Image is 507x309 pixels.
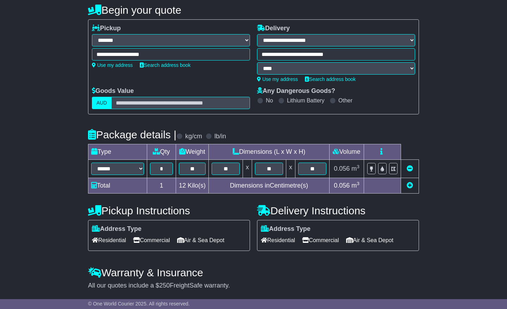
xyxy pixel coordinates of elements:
[351,165,359,172] span: m
[243,160,252,178] td: x
[351,182,359,189] span: m
[287,97,325,104] label: Lithium Battery
[346,235,394,246] span: Air & Sea Depot
[334,182,350,189] span: 0.056
[147,144,176,160] td: Qty
[147,178,176,194] td: 1
[92,87,134,95] label: Goods Value
[88,205,250,216] h4: Pickup Instructions
[92,97,112,109] label: AUD
[261,235,295,246] span: Residential
[185,133,202,140] label: kg/cm
[177,235,225,246] span: Air & Sea Depot
[92,62,133,68] a: Use my address
[179,182,186,189] span: 12
[257,76,298,82] a: Use my address
[286,160,295,178] td: x
[357,181,359,186] sup: 3
[266,97,273,104] label: No
[334,165,350,172] span: 0.056
[214,133,226,140] label: lb/in
[88,129,176,140] h4: Package details |
[92,235,126,246] span: Residential
[261,225,311,233] label: Address Type
[209,178,330,194] td: Dimensions in Centimetre(s)
[88,282,419,290] div: All our quotes include a $ FreightSafe warranty.
[338,97,352,104] label: Other
[92,225,142,233] label: Address Type
[257,87,335,95] label: Any Dangerous Goods?
[305,76,356,82] a: Search address book
[302,235,339,246] span: Commercial
[209,144,330,160] td: Dimensions (L x W x H)
[140,62,190,68] a: Search address book
[92,25,121,32] label: Pickup
[257,25,290,32] label: Delivery
[407,182,413,189] a: Add new item
[176,144,209,160] td: Weight
[330,144,364,160] td: Volume
[88,178,147,194] td: Total
[357,164,359,169] sup: 3
[176,178,209,194] td: Kilo(s)
[88,301,190,307] span: © One World Courier 2025. All rights reserved.
[88,144,147,160] td: Type
[159,282,170,289] span: 250
[257,205,419,216] h4: Delivery Instructions
[133,235,170,246] span: Commercial
[88,4,419,16] h4: Begin your quote
[88,267,419,278] h4: Warranty & Insurance
[407,165,413,172] a: Remove this item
